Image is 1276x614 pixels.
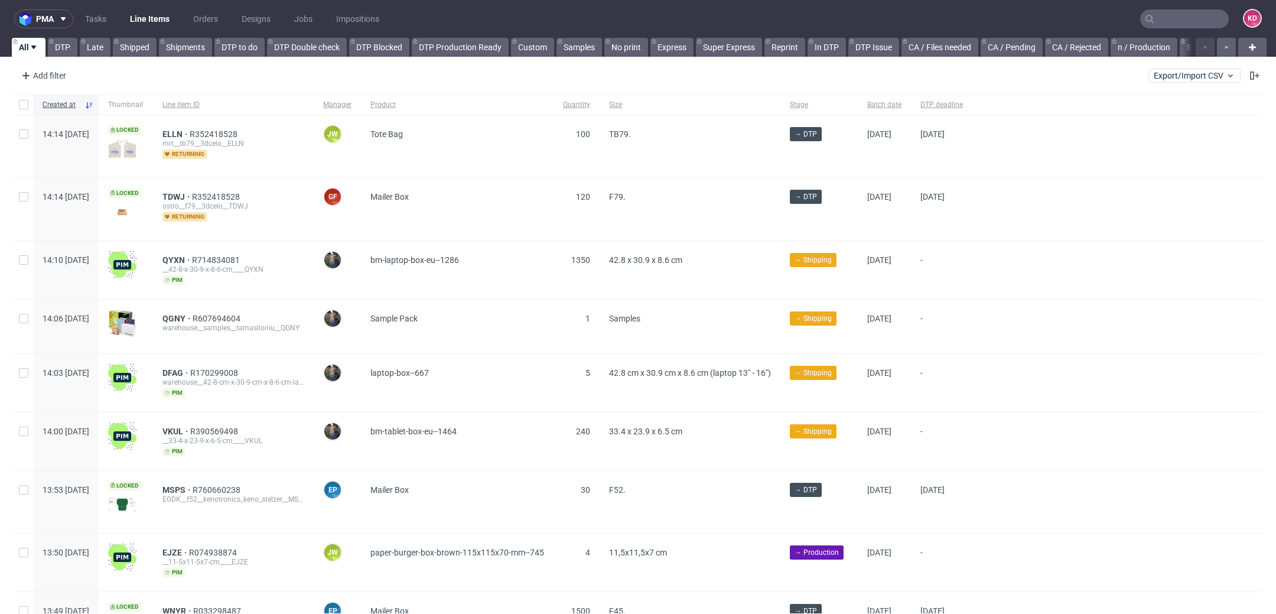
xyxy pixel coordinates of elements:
img: Maciej Sobola [324,252,341,268]
span: 100 [576,129,590,139]
span: 13:50 [DATE] [43,548,89,557]
a: Tasks [78,9,113,28]
a: R760660238 [193,485,243,495]
span: R390569498 [190,427,240,436]
span: DFAG [162,368,190,378]
a: Late [80,38,110,57]
span: TB79. [609,129,631,139]
span: 14:03 [DATE] [43,368,89,378]
button: pma [14,9,73,28]
img: version_two_editor_design [108,139,136,158]
a: Custom [511,38,554,57]
a: Impositions [329,9,386,28]
span: 14:00 [DATE] [43,427,89,436]
span: R170299008 [190,368,240,378]
span: 1350 [571,255,590,265]
span: 5 [585,368,590,378]
img: version_two_editor_design.png [108,498,136,512]
span: pim [162,568,185,577]
span: Locked [108,189,141,198]
span: 4 [585,548,590,557]
span: QYXN [162,255,192,265]
img: Maciej Sobola [324,423,341,440]
span: Sample Pack [370,314,418,323]
div: mrt__tb79__3dcelo__ELLN [162,139,304,148]
span: → DTP [795,485,817,495]
span: [DATE] [867,314,891,323]
button: Export/Import CSV [1148,69,1241,83]
span: - [920,548,963,577]
a: TDWJ [162,192,192,202]
img: wHgJFi1I6lmhQAAAABJRU5ErkJggg== [108,251,136,279]
span: Manager [323,100,351,110]
span: [DATE] [867,129,891,139]
img: wHgJFi1I6lmhQAAAABJRU5ErkJggg== [108,422,136,450]
span: R607694604 [193,314,243,323]
span: 33.4 x 23.9 x 6.5 cm [609,427,682,436]
span: Line item ID [162,100,304,110]
span: laptop-box--667 [370,368,429,378]
a: Shipped [113,38,157,57]
span: EJZE [162,548,189,557]
a: Designs [235,9,278,28]
img: Maciej Sobola [324,365,341,381]
div: ostro__f79__3dcelo__TDWJ [162,202,304,211]
span: [DATE] [867,368,891,378]
a: Line Items [123,9,177,28]
a: QGNY [162,314,193,323]
span: R714834081 [192,255,242,265]
span: [DATE] [867,427,891,436]
span: → Shipping [795,313,832,324]
img: logo [19,12,36,26]
span: F79. [609,192,626,202]
img: wHgJFi1I6lmhQAAAABJRU5ErkJggg== [108,363,136,392]
span: → DTP [795,191,817,202]
a: VKUL [162,427,190,436]
a: Reprint [764,38,805,57]
span: Quantity [563,100,590,110]
a: DTP Double check [267,38,347,57]
span: Export/Import CSV [1154,71,1235,80]
div: __11-5x11-5x7-cm____EJZE [162,557,304,567]
a: MSPS [162,485,193,495]
span: bm-tablet-box-eu--1464 [370,427,457,436]
a: In DTP [808,38,846,57]
span: [DATE] [920,192,945,202]
span: 1 [585,314,590,323]
span: 14:14 [DATE] [43,192,89,202]
span: → Shipping [795,255,832,265]
span: 240 [576,427,590,436]
span: Tote Bag [370,129,403,139]
div: __33-4-x-23-9-x-6-5-cm____VKUL [162,436,304,446]
figcaption: GF [324,189,341,205]
a: Super Express [696,38,762,57]
span: Size [609,100,771,110]
a: No print [604,38,648,57]
a: R352418528 [190,129,240,139]
img: Maciej Sobola [324,310,341,327]
span: Stage [790,100,848,110]
figcaption: EP [324,482,341,498]
span: R352418528 [192,192,242,202]
span: pim [162,447,185,456]
span: Mailer Box [370,485,409,495]
a: CA / Rejected [1045,38,1108,57]
a: CA / Files needed [901,38,978,57]
span: pim [162,275,185,285]
img: version_two_editor_design [108,204,136,220]
a: Sent to Fulfillment [1180,38,1260,57]
span: DTP deadline [920,100,963,110]
span: Locked [108,602,141,612]
span: returning [162,150,207,159]
a: DTP Issue [848,38,899,57]
a: R074938874 [189,548,239,557]
img: wHgJFi1I6lmhQAAAABJRU5ErkJggg== [108,543,136,571]
span: - [920,427,963,456]
a: DTP to do [214,38,265,57]
a: Orders [186,9,225,28]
